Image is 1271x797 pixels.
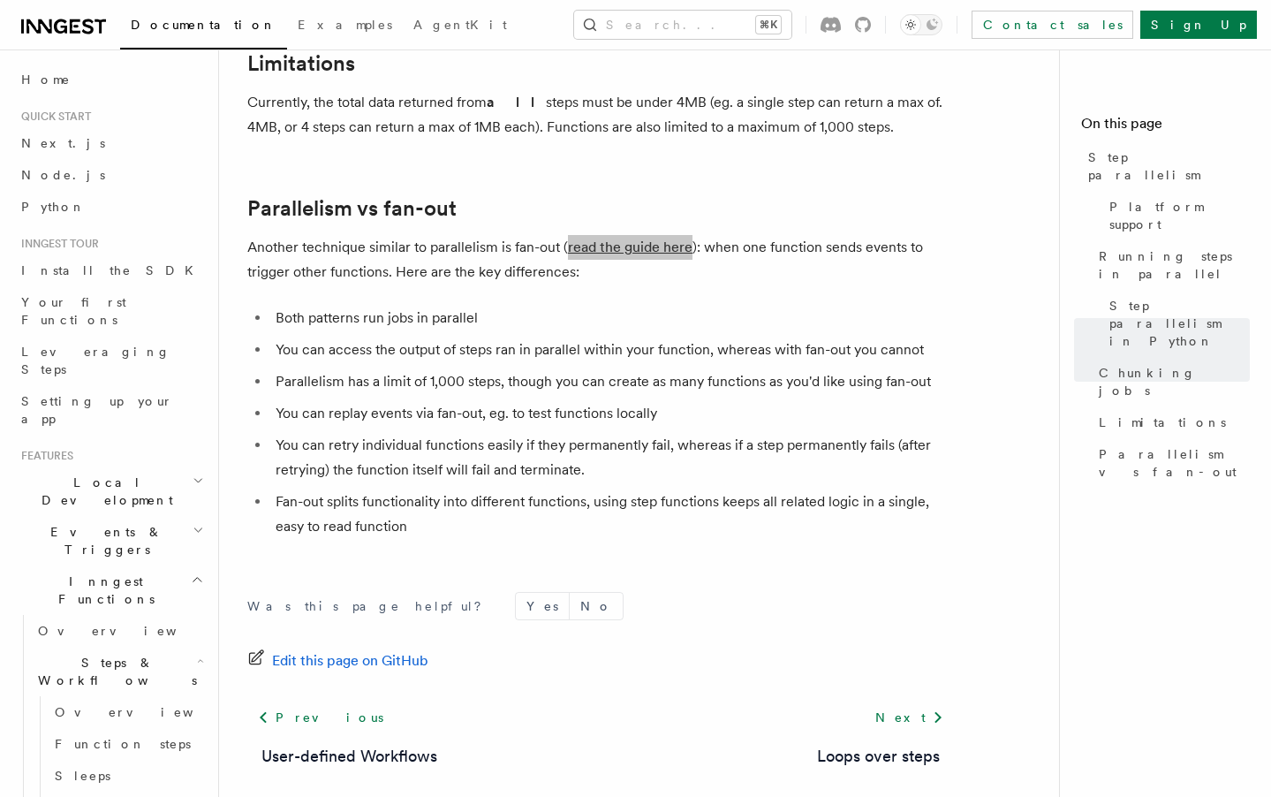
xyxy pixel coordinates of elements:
a: read the guide here [568,239,692,255]
a: Next.js [14,127,208,159]
button: Steps & Workflows [31,647,208,696]
kbd: ⌘K [756,16,781,34]
span: Events & Triggers [14,523,193,558]
a: Node.js [14,159,208,191]
p: Currently, the total data returned from steps must be under 4MB (eg. a single step can return a m... [247,90,954,140]
a: Home [14,64,208,95]
a: Previous [247,702,393,733]
a: AgentKit [403,5,518,48]
li: Parallelism has a limit of 1,000 steps, though you can create as many functions as you'd like usi... [270,369,954,394]
button: Yes [516,593,569,619]
a: Edit this page on GitHub [247,649,428,673]
li: You can retry individual functions easily if they permanently fail, whereas if a step permanently... [270,433,954,482]
a: Next [865,702,954,733]
span: Platform support [1109,198,1250,233]
span: Inngest tour [14,237,99,251]
span: Documentation [131,18,276,32]
a: Contact sales [972,11,1133,39]
button: Toggle dark mode [900,14,942,35]
a: Examples [287,5,403,48]
button: No [570,593,623,619]
span: Limitations [1099,414,1226,431]
a: Sleeps [48,760,208,792]
span: Leveraging Steps [21,345,170,376]
button: Inngest Functions [14,565,208,615]
span: Local Development [14,474,193,509]
a: Step parallelism in Python [1102,290,1250,357]
a: Setting up your app [14,385,208,435]
a: Overview [48,696,208,728]
li: Fan-out splits functionality into different functions, using step functions keeps all related log... [270,490,954,539]
span: Next.js [21,136,105,150]
span: Setting up your app [21,394,173,426]
a: Python [14,191,208,223]
a: Platform support [1102,191,1250,240]
span: Python [21,200,86,214]
a: Parallelism vs fan-out [247,196,457,221]
span: Step parallelism [1088,148,1250,184]
a: Overview [31,615,208,647]
strong: all [487,94,546,110]
p: Was this page helpful? [247,597,494,615]
span: Steps & Workflows [31,654,197,689]
button: Search...⌘K [574,11,791,39]
a: Loops over steps [817,744,940,769]
button: Events & Triggers [14,516,208,565]
span: Your first Functions [21,295,126,327]
a: User-defined Workflows [261,744,437,769]
a: Your first Functions [14,286,208,336]
a: Running steps in parallel [1092,240,1250,290]
span: Home [21,71,71,88]
span: Sleeps [55,769,110,783]
a: Leveraging Steps [14,336,208,385]
a: Limitations [247,51,355,76]
a: Parallelism vs fan-out [1092,438,1250,488]
span: Quick start [14,110,91,124]
span: Step parallelism in Python [1109,297,1250,350]
a: Sign Up [1140,11,1257,39]
span: Inngest Functions [14,573,191,608]
a: Chunking jobs [1092,357,1250,406]
a: Step parallelism [1081,141,1250,191]
span: Features [14,449,73,463]
a: Install the SDK [14,254,208,286]
span: Running steps in parallel [1099,247,1250,283]
h4: On this page [1081,113,1250,141]
span: Examples [298,18,392,32]
span: Node.js [21,168,105,182]
span: AgentKit [413,18,507,32]
span: Overview [55,705,237,719]
a: Limitations [1092,406,1250,438]
li: You can replay events via fan-out, eg. to test functions locally [270,401,954,426]
a: Function steps [48,728,208,760]
span: Parallelism vs fan-out [1099,445,1250,481]
a: Documentation [120,5,287,49]
span: Edit this page on GitHub [272,649,428,673]
span: Install the SDK [21,263,204,277]
span: Function steps [55,737,191,751]
span: Chunking jobs [1099,364,1250,399]
li: Both patterns run jobs in parallel [270,306,954,330]
span: Overview [38,624,220,638]
p: Another technique similar to parallelism is fan-out ( ): when one function sends events to trigge... [247,235,954,285]
li: You can access the output of steps ran in parallel within your function, whereas with fan-out you... [270,338,954,362]
button: Local Development [14,467,208,516]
